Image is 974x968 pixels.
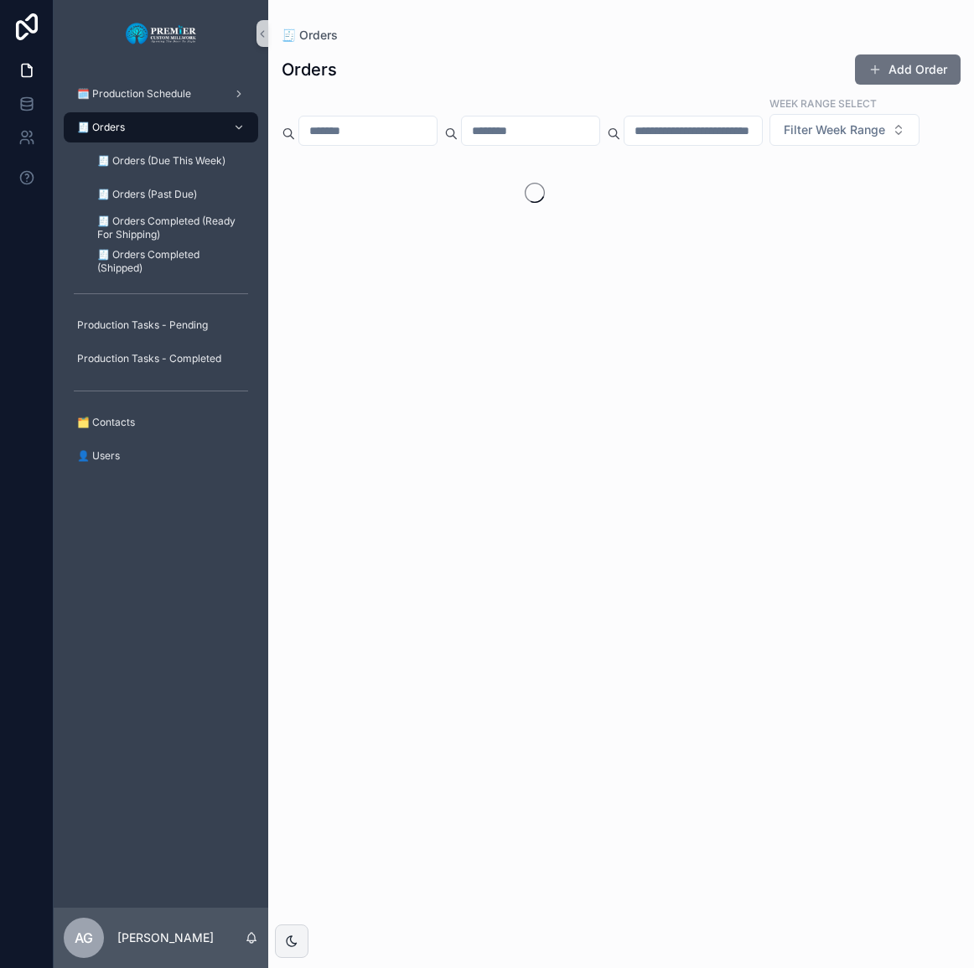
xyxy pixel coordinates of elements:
label: Week Range Select [769,96,877,111]
span: Filter Week Range [784,122,885,138]
div: scrollable content [54,67,268,493]
span: 🧾 Orders [77,121,125,134]
span: AG [75,928,93,948]
img: App logo [125,20,198,47]
span: Production Tasks - Completed [77,352,221,365]
span: 🗂️ Contacts [77,416,135,429]
a: 🧾 Orders (Due This Week) [84,146,258,176]
a: 🧾 Orders [282,27,338,44]
a: Production Tasks - Pending [64,310,258,340]
a: 🧾 Orders Completed (Shipped) [84,246,258,277]
p: [PERSON_NAME] [117,929,214,946]
a: 🧾 Orders [64,112,258,142]
a: 🗂️ Contacts [64,407,258,437]
a: 🧾 Orders Completed (Ready For Shipping) [84,213,258,243]
a: 👤 Users [64,441,258,471]
span: 🧾 Orders (Past Due) [97,188,197,201]
span: 🧾 Orders Completed (Shipped) [97,248,241,275]
span: 🧾 Orders Completed (Ready For Shipping) [97,215,241,241]
span: Production Tasks - Pending [77,318,208,332]
a: 🗓️ Production Schedule [64,79,258,109]
span: 👤 Users [77,449,120,463]
h1: Orders [282,58,337,81]
span: 🧾 Orders (Due This Week) [97,154,225,168]
a: 🧾 Orders (Past Due) [84,179,258,210]
button: Select Button [769,114,920,146]
button: Add Order [855,54,961,85]
a: Production Tasks - Completed [64,344,258,374]
span: 🗓️ Production Schedule [77,87,191,101]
